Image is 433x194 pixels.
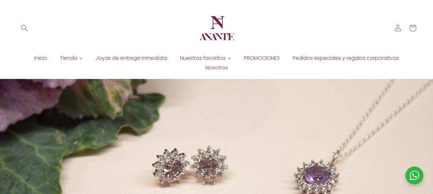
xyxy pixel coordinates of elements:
[17,21,32,35] summary: Búsqueda
[89,53,174,63] a: Joyas de entrega inmediata
[286,53,405,63] a: Pedidos especiales y regalos corporativos
[96,55,167,62] span: Joyas de entrega inmediata
[244,55,280,62] span: PROMOCIONES
[199,63,234,73] a: Nosotros
[205,64,228,71] span: Nosotros
[197,9,236,47] img: Anante Joyería | Diseño en plata y oro
[180,55,226,62] span: Nuestros favoritos
[237,53,286,63] a: PROMOCIONES
[60,55,77,62] span: Tienda
[174,53,237,63] a: Nuestros favoritos
[54,53,89,63] a: Tienda
[34,55,47,62] span: Inicio
[195,6,238,50] a: Anante Joyería | Diseño en plata y oro
[293,55,399,62] span: Pedidos especiales y regalos corporativos
[28,53,54,63] a: Inicio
